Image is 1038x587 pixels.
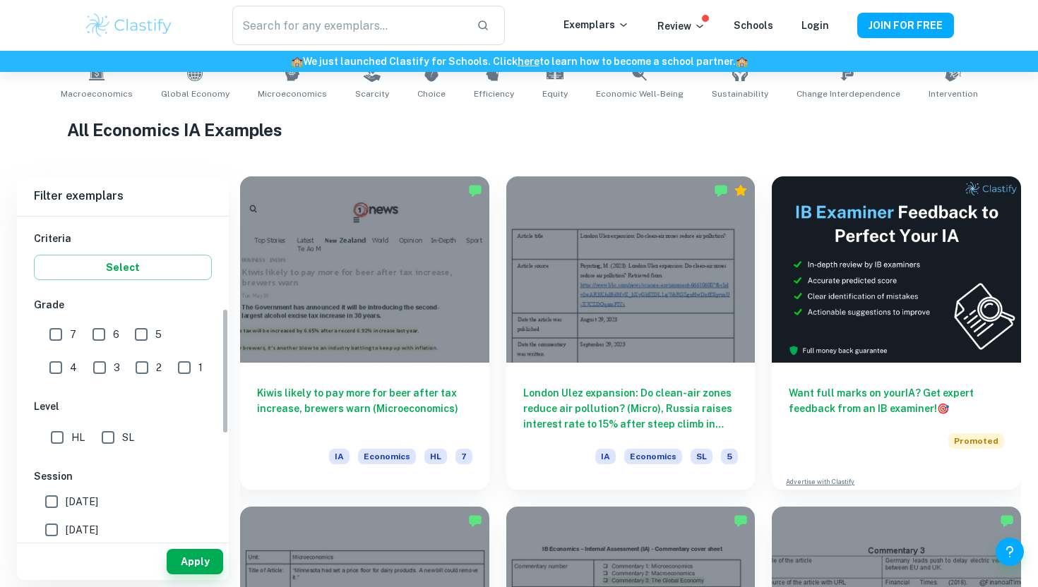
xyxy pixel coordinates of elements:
span: 2 [156,360,162,375]
span: Scarcity [355,87,389,100]
span: Economics [358,449,416,464]
span: 5 [721,449,738,464]
a: Want full marks on yourIA? Get expert feedback from an IB examiner!PromotedAdvertise with Clastify [772,176,1021,490]
span: Equity [542,87,568,100]
img: Clastify logo [84,11,174,40]
h6: London Ulez expansion: Do clean-air zones reduce air pollution? (Micro), Russia raises interest r... [523,385,739,432]
p: Exemplars [563,17,629,32]
img: Marked [468,183,482,198]
span: SL [122,430,134,445]
img: Thumbnail [772,176,1021,363]
a: London Ulez expansion: Do clean-air zones reduce air pollution? (Micro), Russia raises interest r... [506,176,756,490]
span: 1 [198,360,203,375]
span: 6 [113,327,119,342]
span: Intervention [929,87,978,100]
h6: Session [34,468,212,484]
span: Choice [417,87,446,100]
img: Marked [1000,514,1014,528]
span: Change Interdependence [797,87,900,100]
span: Sustainability [712,87,768,100]
a: Kiwis likely to pay more for beer after tax increase, brewers warn (Microeconomics)IAEconomicsHL7 [240,176,489,490]
span: Macroeconomics [61,87,133,100]
span: Global Economy [161,87,229,100]
button: Apply [167,549,223,574]
h6: Filter exemplars [17,176,229,216]
span: Economics [624,449,682,464]
span: 🏫 [291,56,303,67]
span: Efficiency [474,87,514,100]
span: 🎯 [937,403,949,414]
a: here [518,56,539,67]
span: IA [595,449,616,464]
span: 4 [70,360,77,375]
button: JOIN FOR FREE [857,13,954,38]
span: SL [691,449,712,464]
p: Review [657,18,705,34]
span: Promoted [948,433,1004,449]
img: Marked [714,183,728,198]
span: HL [71,430,85,445]
span: 🏫 [736,56,748,67]
a: Schools [734,20,773,31]
h6: Want full marks on your IA ? Get expert feedback from an IB examiner! [789,385,1004,416]
span: HL [424,449,447,464]
span: 7 [70,327,76,342]
img: Marked [734,514,748,528]
div: Premium [734,183,748,198]
input: Search for any exemplars... [232,6,465,45]
span: 7 [455,449,472,464]
span: 3 [114,360,120,375]
h1: All Economics IA Examples [67,117,971,143]
button: Help and Feedback [996,538,1024,566]
span: Microeconomics [258,87,327,100]
button: Select [34,255,212,280]
h6: Criteria [34,231,212,246]
span: IA [329,449,350,464]
span: 5 [155,327,162,342]
h6: Level [34,399,212,414]
h6: We just launched Clastify for Schools. Click to learn how to become a school partner. [3,54,1035,69]
a: Login [801,20,829,31]
h6: Kiwis likely to pay more for beer after tax increase, brewers warn (Microeconomics) [257,385,472,432]
h6: Grade [34,297,212,313]
span: Economic Well-Being [596,87,684,100]
img: Marked [468,514,482,528]
span: [DATE] [66,522,98,538]
a: Advertise with Clastify [786,477,854,487]
span: [DATE] [66,494,98,509]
